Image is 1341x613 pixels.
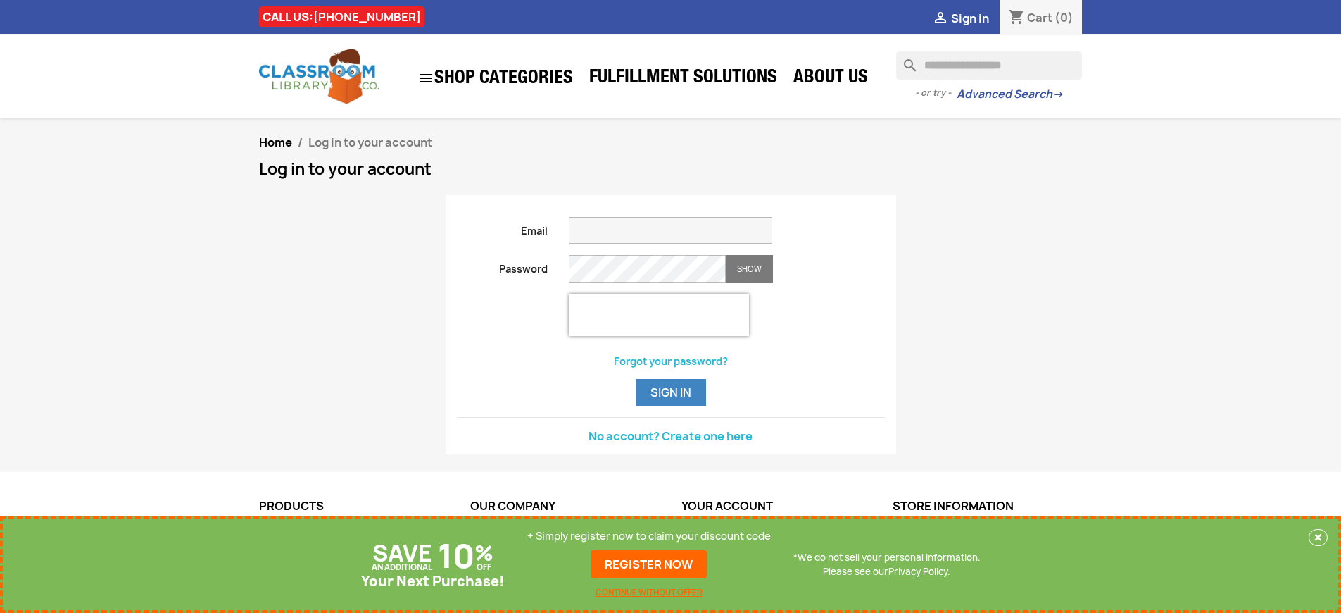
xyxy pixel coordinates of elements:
a: Fulfillment Solutions [582,65,784,93]
button: Close [1309,529,1328,546]
span: - or try - [915,86,957,100]
i: shopping_cart [1008,10,1025,27]
img: Classroom Library Company [259,49,379,104]
a: CONTINUE WITHOUT OFFER [596,586,702,600]
p: + Simply register now to claim your discount code [527,529,771,543]
i:  [932,11,949,27]
p: AN ADDITIONAL [372,560,432,574]
span: Log in to your account [308,135,432,150]
a: Your account [681,498,773,514]
label: Password [446,255,559,276]
a: No account? Create one here [588,428,753,444]
p: 10 [438,549,474,563]
p: OFF [477,560,491,574]
a:  Sign in [932,11,989,26]
a: About Us [786,65,875,93]
span: → [1052,87,1063,101]
label: Email [446,217,559,238]
p: Store information [893,500,1083,513]
input: Password input [569,255,726,283]
button: Show [726,255,773,283]
span: Sign in [951,11,989,26]
a: Advanced Search→ [957,87,1063,101]
div: CALL US: [259,6,424,27]
input: Search [896,51,1082,80]
p: Your Next Purchase! [361,574,505,588]
p: SAVE [372,546,432,560]
a: SHOP CATEGORIES [410,63,580,94]
span: (0) [1054,10,1074,25]
p: *We do not sell your personal information. Please see our . [793,550,981,578]
p: % [474,546,493,560]
p: Our company [470,500,660,513]
i:  [417,70,434,87]
a: REGISTER NOW [591,550,707,578]
button: Sign in [636,379,706,406]
h1: Log in to your account [259,161,1083,178]
i: search [896,51,913,68]
iframe: reCAPTCHA [569,294,749,336]
a: Home [259,135,292,150]
a: Privacy Policy [888,565,947,578]
a: [PHONE_NUMBER] [313,9,421,25]
p: Products [259,500,449,513]
span: Cart [1027,10,1052,25]
a: Forgot your password? [614,354,728,368]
